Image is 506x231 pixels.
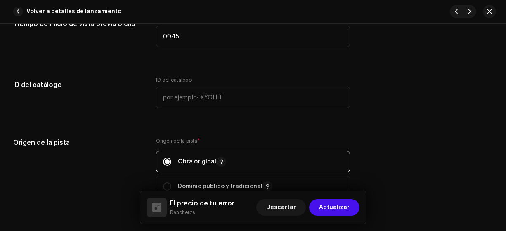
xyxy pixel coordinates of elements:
input: por ejemplo: XYGHIT [156,87,350,108]
label: ID del catálogo [156,77,192,83]
h5: El precio de tu error [170,198,234,208]
p: Obra original [178,157,226,167]
h5: Tiempo de inicio de vista previa o clip [13,16,143,32]
label: Origen de la pista [156,138,350,144]
span: Actualizar [319,199,350,216]
input: 00:15 [156,26,350,47]
p-togglebutton: Obra original [156,151,350,172]
button: Actualizar [309,199,359,216]
h5: ID del catálogo [13,77,143,93]
p-togglebutton: Dominio público y tradicional [156,176,350,197]
p: Dominio público y tradicional [178,181,272,191]
button: Descartar [256,199,306,216]
small: El precio de tu error [170,208,234,217]
span: Descartar [266,199,296,216]
h5: Origen de la pista [13,138,143,148]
